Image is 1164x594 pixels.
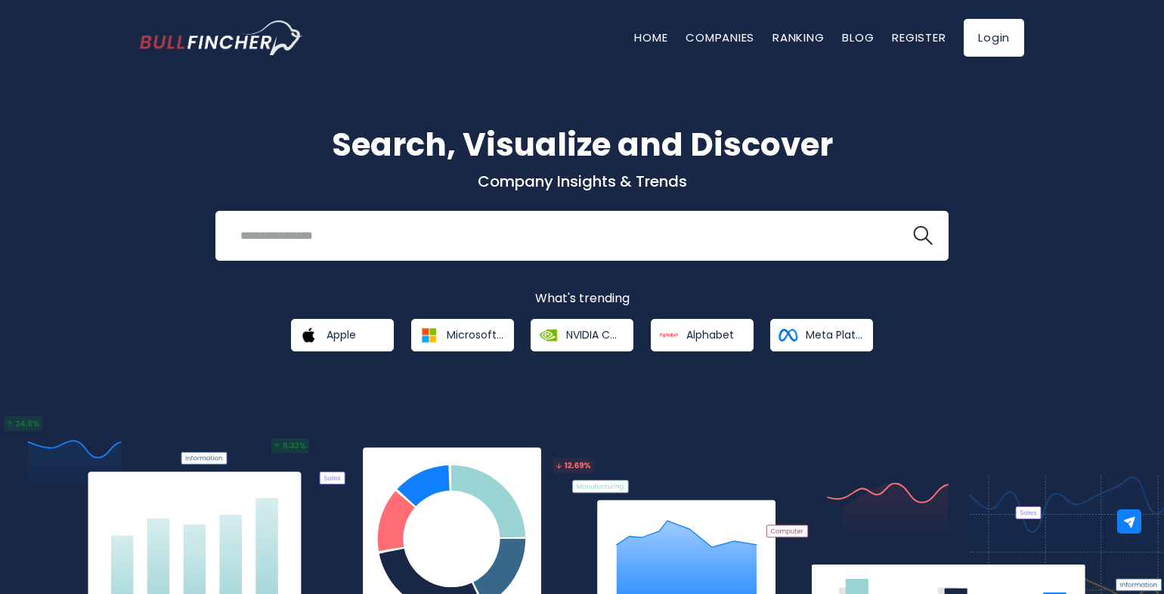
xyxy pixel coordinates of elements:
[327,328,356,342] span: Apple
[291,319,394,351] a: Apple
[686,29,754,45] a: Companies
[964,19,1024,57] a: Login
[140,172,1024,191] p: Company Insights & Trends
[140,291,1024,307] p: What's trending
[842,29,874,45] a: Blog
[566,328,623,342] span: NVIDIA Corporation
[686,328,734,342] span: Alphabet
[634,29,667,45] a: Home
[772,29,824,45] a: Ranking
[411,319,514,351] a: Microsoft Corporation
[770,319,873,351] a: Meta Platforms
[140,121,1024,169] h1: Search, Visualize and Discover
[913,226,933,246] img: search icon
[447,328,503,342] span: Microsoft Corporation
[140,20,303,55] img: Bullfincher logo
[892,29,946,45] a: Register
[651,319,754,351] a: Alphabet
[531,319,633,351] a: NVIDIA Corporation
[140,20,302,55] a: Go to homepage
[806,328,862,342] span: Meta Platforms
